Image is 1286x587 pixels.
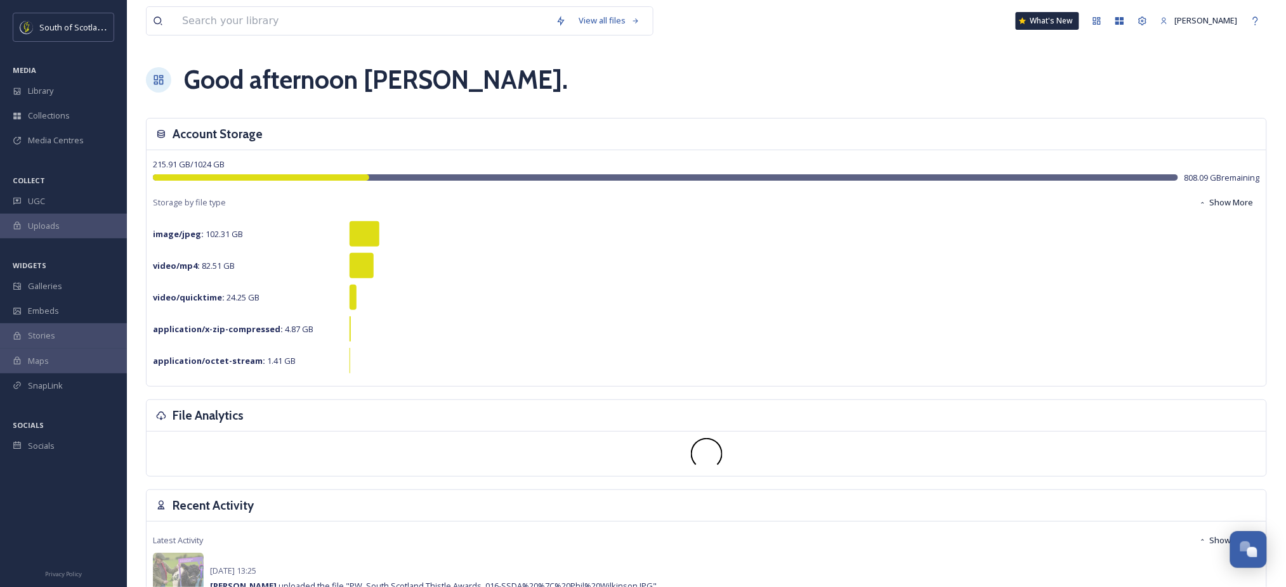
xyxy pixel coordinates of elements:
[153,292,259,303] span: 24.25 GB
[1016,12,1079,30] a: What's New
[28,355,49,367] span: Maps
[153,228,243,240] span: 102.31 GB
[572,8,646,33] a: View all files
[153,323,283,335] strong: application/x-zip-compressed :
[1175,15,1238,26] span: [PERSON_NAME]
[173,496,254,515] h3: Recent Activity
[153,228,204,240] strong: image/jpeg :
[210,565,256,576] span: [DATE] 13:25
[39,21,184,33] span: South of Scotland Destination Alliance
[184,61,568,99] h1: Good afternoon [PERSON_NAME] .
[173,406,244,425] h3: File Analytics
[1184,172,1260,184] span: 808.09 GB remaining
[173,125,263,143] h3: Account Storage
[1193,190,1260,215] button: Show More
[28,330,55,342] span: Stories
[1230,531,1267,568] button: Open Chat
[1154,8,1244,33] a: [PERSON_NAME]
[28,110,70,122] span: Collections
[28,134,84,146] span: Media Centres
[153,158,225,170] span: 215.91 GB / 1024 GB
[1193,528,1260,553] button: Show More
[45,570,82,578] span: Privacy Policy
[45,565,82,581] a: Privacy Policy
[13,261,46,270] span: WIDGETS
[153,292,225,303] strong: video/quicktime :
[28,440,55,452] span: Socials
[28,220,60,232] span: Uploads
[153,534,203,546] span: Latest Activity
[13,176,45,185] span: COLLECT
[13,420,44,430] span: SOCIALS
[28,305,59,317] span: Embeds
[28,380,63,392] span: SnapLink
[28,280,62,292] span: Galleries
[13,65,36,75] span: MEDIA
[20,21,33,34] img: images.jpeg
[153,355,265,366] strong: application/octet-stream :
[153,323,313,335] span: 4.87 GB
[176,7,549,35] input: Search your library
[153,355,296,366] span: 1.41 GB
[153,260,235,271] span: 82.51 GB
[28,195,45,207] span: UGC
[153,260,200,271] strong: video/mp4 :
[28,85,53,97] span: Library
[153,197,226,209] span: Storage by file type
